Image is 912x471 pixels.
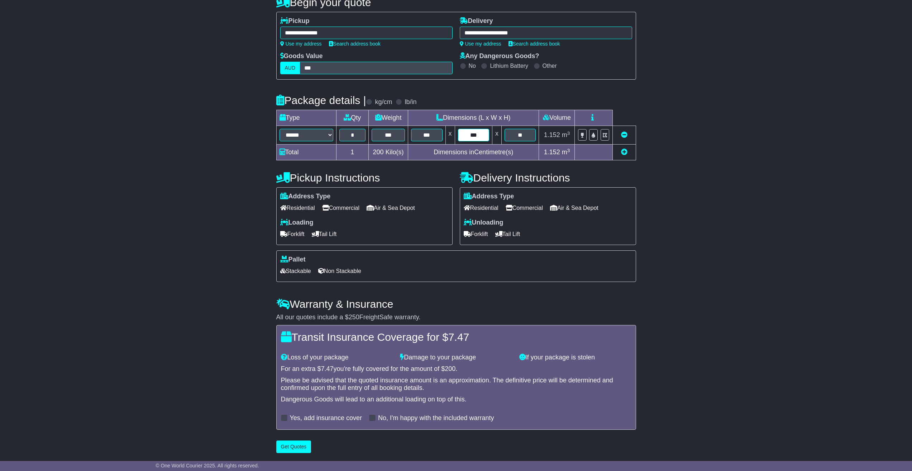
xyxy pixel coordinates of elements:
[464,193,514,201] label: Address Type
[280,52,323,60] label: Goods Value
[280,219,314,227] label: Loading
[369,145,408,160] td: Kilo(s)
[378,414,494,422] label: No, I'm happy with the included warranty
[276,314,636,321] div: All our quotes include a $ FreightSafe warranty.
[543,62,557,69] label: Other
[539,110,575,126] td: Volume
[550,202,598,213] span: Air & Sea Depot
[276,298,636,310] h4: Warranty & Insurance
[336,110,369,126] td: Qty
[396,354,516,362] div: Damage to your package
[375,98,392,106] label: kg/cm
[544,149,560,156] span: 1.152
[280,193,331,201] label: Address Type
[336,145,369,160] td: 1
[460,172,636,184] h4: Delivery Instructions
[562,149,570,156] span: m
[490,62,528,69] label: Lithium Battery
[469,62,476,69] label: No
[405,98,416,106] label: lb/in
[544,131,560,138] span: 1.152
[464,219,503,227] label: Unloading
[373,149,384,156] span: 200
[562,131,570,138] span: m
[281,377,631,392] div: Please be advised that the quoted insurance amount is an approximation. The definitive price will...
[276,172,453,184] h4: Pickup Instructions
[460,52,539,60] label: Any Dangerous Goods?
[369,110,408,126] td: Weight
[280,17,310,25] label: Pickup
[277,354,397,362] div: Loss of your package
[448,331,469,343] span: 7.47
[464,202,498,213] span: Residential
[312,229,337,240] span: Tail Lift
[280,256,306,264] label: Pallet
[492,126,501,145] td: x
[280,62,300,74] label: AUD
[460,17,493,25] label: Delivery
[156,463,259,468] span: © One World Courier 2025. All rights reserved.
[567,131,570,136] sup: 3
[329,41,381,47] a: Search address book
[281,396,631,404] div: Dangerous Goods will lead to an additional loading on top of this.
[281,331,631,343] h4: Transit Insurance Coverage for $
[276,441,311,453] button: Get Quotes
[516,354,635,362] div: If your package is stolen
[281,365,631,373] div: For an extra $ you're fully covered for the amount of $ .
[445,365,455,372] span: 200
[276,145,336,160] td: Total
[460,41,501,47] a: Use my address
[280,202,315,213] span: Residential
[508,41,560,47] a: Search address book
[349,314,359,321] span: 250
[276,94,366,106] h4: Package details |
[322,202,359,213] span: Commercial
[506,202,543,213] span: Commercial
[280,229,305,240] span: Forklift
[621,149,627,156] a: Add new item
[464,229,488,240] span: Forklift
[318,265,361,277] span: Non Stackable
[408,110,539,126] td: Dimensions (L x W x H)
[495,229,520,240] span: Tail Lift
[445,126,455,145] td: x
[621,131,627,138] a: Remove this item
[367,202,415,213] span: Air & Sea Depot
[408,145,539,160] td: Dimensions in Centimetre(s)
[276,110,336,126] td: Type
[567,148,570,153] sup: 3
[280,41,322,47] a: Use my address
[280,265,311,277] span: Stackable
[321,365,334,372] span: 7.47
[290,414,362,422] label: Yes, add insurance cover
